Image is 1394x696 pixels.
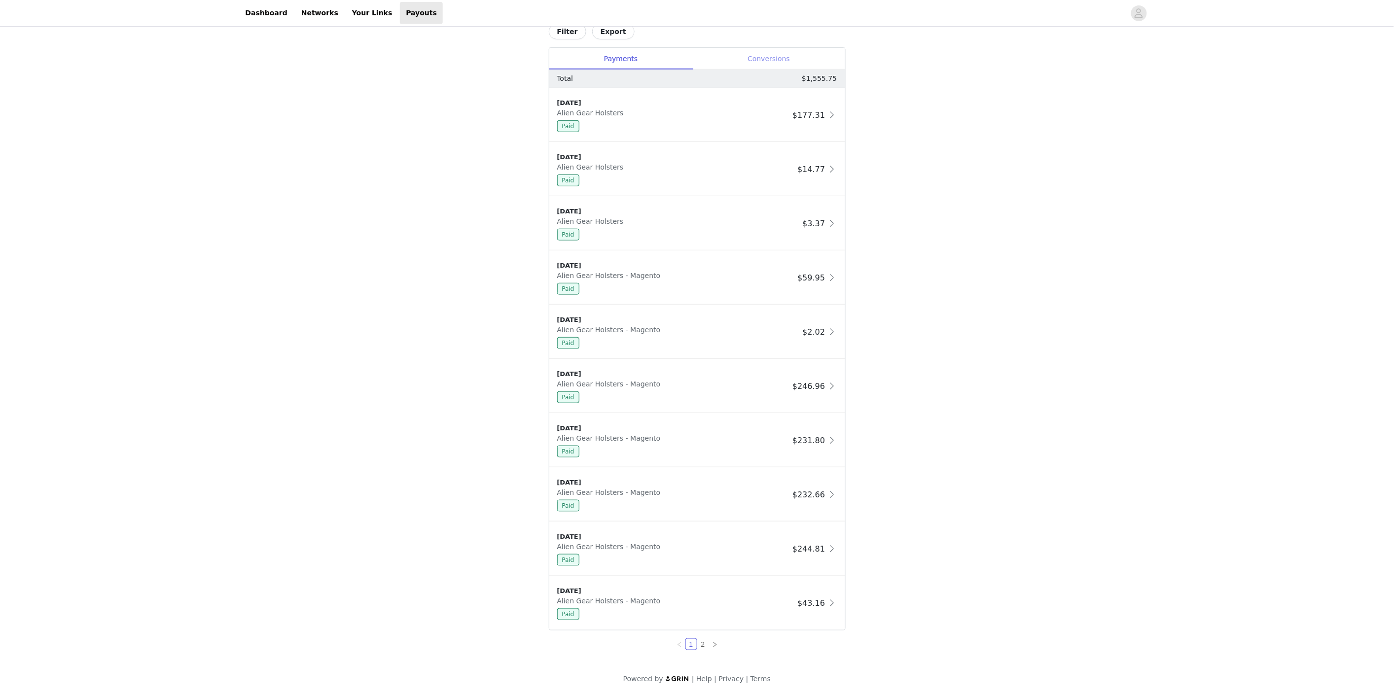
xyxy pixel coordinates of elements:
[557,500,579,512] span: Paid
[797,598,825,608] span: $43.16
[792,110,825,120] span: $177.31
[623,675,663,683] span: Powered by
[557,217,628,225] span: Alien Gear Holsters
[751,675,771,683] a: Terms
[557,369,789,379] div: [DATE]
[1134,5,1144,21] div: avatar
[557,207,799,216] div: [DATE]
[557,337,579,349] span: Paid
[714,675,716,683] span: |
[549,522,845,576] div: clickable-list-item
[557,261,794,271] div: [DATE]
[557,478,789,487] div: [DATE]
[557,586,794,596] div: [DATE]
[549,48,693,70] div: Payments
[549,305,845,359] div: clickable-list-item
[797,165,825,174] span: $14.77
[803,327,825,337] span: $2.02
[557,543,665,551] span: Alien Gear Holsters - Magento
[803,219,825,228] span: $3.37
[549,414,845,468] div: clickable-list-item
[557,109,628,117] span: Alien Gear Holsters
[693,48,845,70] div: Conversions
[240,2,293,24] a: Dashboard
[557,380,665,388] span: Alien Gear Holsters - Magento
[557,391,579,403] span: Paid
[557,283,579,295] span: Paid
[346,2,398,24] a: Your Links
[549,468,845,522] div: clickable-list-item
[792,382,825,391] span: $246.96
[400,2,443,24] a: Payouts
[665,676,690,682] img: logo
[549,359,845,414] div: clickable-list-item
[712,642,718,648] i: icon: right
[557,120,579,132] span: Paid
[557,163,628,171] span: Alien Gear Holsters
[557,446,579,457] span: Paid
[557,73,573,84] p: Total
[692,675,694,683] span: |
[549,142,845,197] div: clickable-list-item
[592,24,635,39] button: Export
[557,315,799,325] div: [DATE]
[549,24,586,39] button: Filter
[685,638,697,650] li: 1
[557,532,789,542] div: [DATE]
[686,639,697,650] a: 1
[557,152,794,162] div: [DATE]
[677,642,682,648] i: icon: left
[549,197,845,251] div: clickable-list-item
[802,73,837,84] p: $1,555.75
[557,272,665,279] span: Alien Gear Holsters - Magento
[557,597,665,605] span: Alien Gear Holsters - Magento
[697,638,709,650] li: 2
[674,638,685,650] li: Previous Page
[696,675,712,683] a: Help
[557,98,789,108] div: [DATE]
[549,88,845,142] div: clickable-list-item
[549,576,845,630] div: clickable-list-item
[719,675,744,683] a: Privacy
[709,638,721,650] li: Next Page
[698,639,709,650] a: 2
[792,436,825,445] span: $231.80
[557,423,789,433] div: [DATE]
[557,326,665,334] span: Alien Gear Holsters - Magento
[557,434,665,442] span: Alien Gear Holsters - Magento
[295,2,344,24] a: Networks
[557,174,579,186] span: Paid
[557,554,579,566] span: Paid
[557,488,665,496] span: Alien Gear Holsters - Magento
[792,490,825,499] span: $232.66
[792,544,825,554] span: $244.81
[797,273,825,282] span: $59.95
[746,675,749,683] span: |
[549,251,845,305] div: clickable-list-item
[557,229,579,241] span: Paid
[557,608,579,620] span: Paid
